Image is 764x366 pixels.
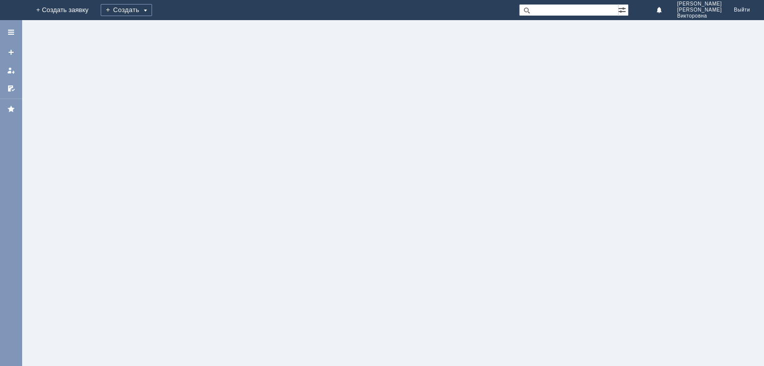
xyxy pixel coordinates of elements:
[3,44,19,60] a: Создать заявку
[677,1,722,7] span: [PERSON_NAME]
[101,4,152,16] div: Создать
[677,13,722,19] span: Викторовна
[3,80,19,97] a: Мои согласования
[3,62,19,78] a: Мои заявки
[677,7,722,13] span: [PERSON_NAME]
[618,5,628,14] span: Расширенный поиск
